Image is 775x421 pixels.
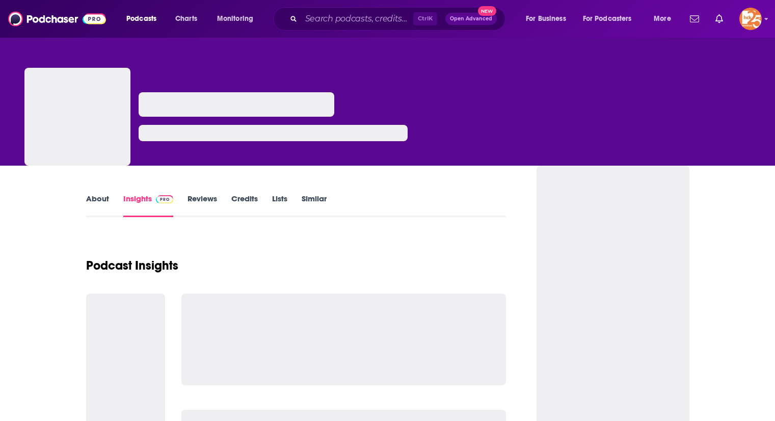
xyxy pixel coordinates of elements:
[123,194,174,217] a: InsightsPodchaser Pro
[711,10,727,28] a: Show notifications dropdown
[478,6,496,16] span: New
[272,194,287,217] a: Lists
[188,194,217,217] a: Reviews
[576,11,647,27] button: open menu
[583,12,632,26] span: For Podcasters
[302,194,327,217] a: Similar
[450,16,492,21] span: Open Advanced
[8,9,106,29] img: Podchaser - Follow, Share and Rate Podcasts
[217,12,253,26] span: Monitoring
[169,11,203,27] a: Charts
[231,194,258,217] a: Credits
[519,11,579,27] button: open menu
[283,7,515,31] div: Search podcasts, credits, & more...
[445,13,497,25] button: Open AdvancedNew
[86,194,109,217] a: About
[301,11,413,27] input: Search podcasts, credits, & more...
[526,12,566,26] span: For Business
[739,8,762,30] span: Logged in as kerrifulks
[156,195,174,203] img: Podchaser Pro
[413,12,437,25] span: Ctrl K
[647,11,684,27] button: open menu
[654,12,671,26] span: More
[686,10,703,28] a: Show notifications dropdown
[739,8,762,30] img: User Profile
[210,11,266,27] button: open menu
[739,8,762,30] button: Show profile menu
[126,12,156,26] span: Podcasts
[86,258,178,273] h1: Podcast Insights
[119,11,170,27] button: open menu
[175,12,197,26] span: Charts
